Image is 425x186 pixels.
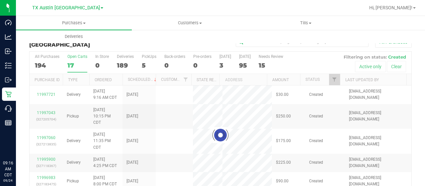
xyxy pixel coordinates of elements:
[3,178,13,183] p: 09/24
[5,62,12,69] inline-svg: Inventory
[5,48,12,55] inline-svg: Inbound
[248,20,363,26] span: Tills
[5,19,12,26] inline-svg: Dashboard
[5,34,12,40] inline-svg: Analytics
[5,105,12,112] inline-svg: Call Center
[16,16,132,30] a: Purchases
[7,133,27,153] iframe: Resource center
[32,5,100,11] span: TX Austin [GEOGRAPHIC_DATA]
[5,91,12,97] inline-svg: Retail
[16,30,132,44] a: Deliveries
[16,20,132,26] span: Purchases
[248,16,364,30] a: Tills
[3,160,13,178] p: 09:16 AM CDT
[29,36,157,48] h3: Purchase Summary:
[5,77,12,83] inline-svg: Outbound
[56,34,92,40] span: Deliveries
[132,20,247,26] span: Customers
[132,16,248,30] a: Customers
[5,119,12,126] inline-svg: Reports
[369,5,412,10] span: Hi, [PERSON_NAME]!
